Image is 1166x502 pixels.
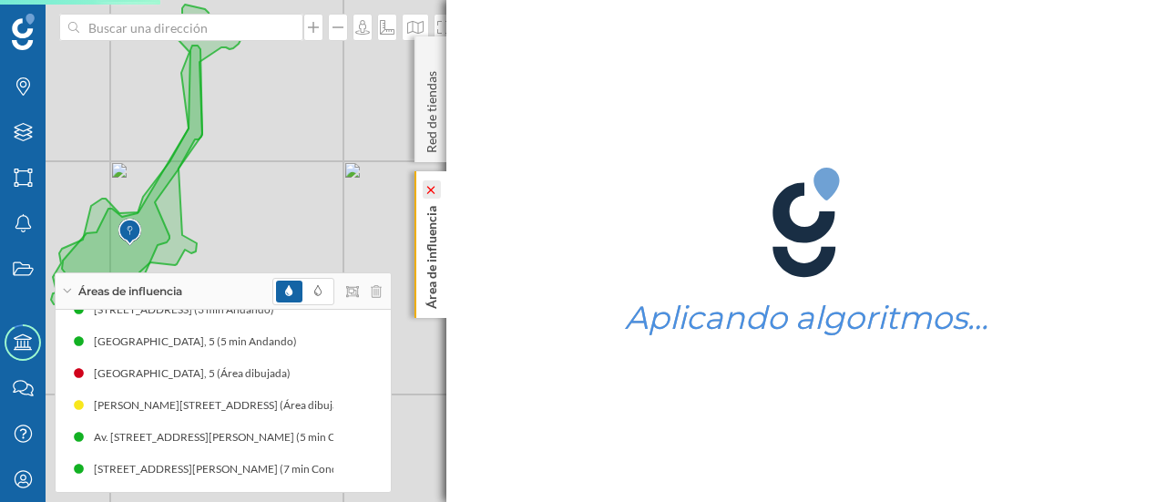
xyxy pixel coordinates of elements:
p: Red de tiendas [423,64,441,153]
div: [GEOGRAPHIC_DATA], 5 (Área dibujada) [94,364,300,383]
div: [GEOGRAPHIC_DATA], 5 (5 min Andando) [94,333,306,351]
div: [STREET_ADDRESS] (3 min Andando) [94,301,283,319]
div: Av. [STREET_ADDRESS][PERSON_NAME] (5 min Conduciendo) [93,428,405,446]
img: Geoblink Logo [12,14,35,50]
div: [PERSON_NAME][STREET_ADDRESS] (Área dibujada) [94,396,363,415]
div: [STREET_ADDRESS][PERSON_NAME] (7 min Conduciendo) [93,460,389,478]
img: Marker [118,214,141,251]
p: Área de influencia [423,199,441,309]
span: Áreas de influencia [78,283,182,300]
h1: Aplicando algoritmos… [625,301,988,335]
span: Soporte [36,13,101,29]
